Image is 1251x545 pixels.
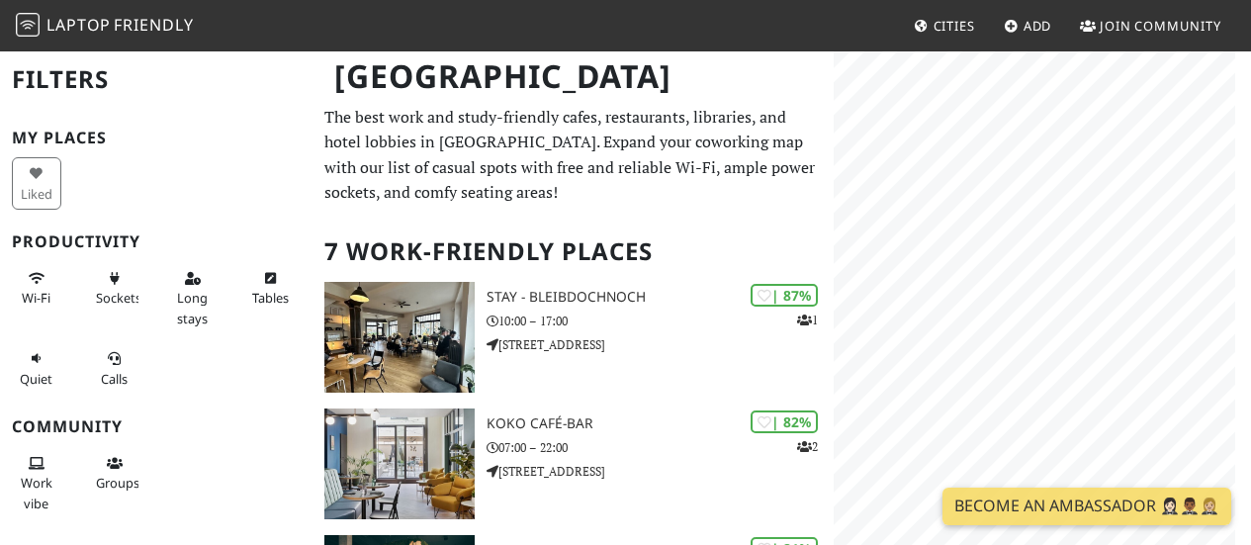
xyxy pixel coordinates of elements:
[96,474,139,492] span: Group tables
[1100,17,1221,35] span: Join Community
[90,342,139,395] button: Calls
[751,410,818,433] div: | 82%
[101,370,128,388] span: Video/audio calls
[46,14,111,36] span: Laptop
[246,262,296,315] button: Tables
[797,311,818,329] p: 1
[324,222,822,282] h2: 7 Work-Friendly Places
[22,289,50,307] span: Stable Wi-Fi
[252,289,289,307] span: Work-friendly tables
[313,409,834,519] a: koko café-bar | 82% 2 koko café-bar 07:00 – 22:00 [STREET_ADDRESS]
[1024,17,1052,35] span: Add
[487,335,834,354] p: [STREET_ADDRESS]
[487,312,834,330] p: 10:00 – 17:00
[20,370,52,388] span: Quiet
[12,447,61,519] button: Work vibe
[12,129,301,147] h3: My Places
[12,49,301,110] h2: Filters
[90,447,139,500] button: Groups
[797,437,818,456] p: 2
[487,462,834,481] p: [STREET_ADDRESS]
[12,417,301,436] h3: Community
[934,17,975,35] span: Cities
[168,262,218,334] button: Long stays
[324,105,822,206] p: The best work and study-friendly cafes, restaurants, libraries, and hotel lobbies in [GEOGRAPHIC_...
[96,289,141,307] span: Power sockets
[16,13,40,37] img: LaptopFriendly
[906,8,983,44] a: Cities
[16,9,194,44] a: LaptopFriendly LaptopFriendly
[21,474,52,511] span: People working
[324,409,475,519] img: koko café-bar
[324,282,475,393] img: STAY - bleibdochnoch
[12,232,301,251] h3: Productivity
[487,415,834,432] h3: koko café-bar
[942,488,1231,525] a: Become an Ambassador 🤵🏻‍♀️🤵🏾‍♂️🤵🏼‍♀️
[12,342,61,395] button: Quiet
[177,289,208,326] span: Long stays
[1072,8,1229,44] a: Join Community
[751,284,818,307] div: | 87%
[487,438,834,457] p: 07:00 – 22:00
[318,49,830,104] h1: [GEOGRAPHIC_DATA]
[90,262,139,315] button: Sockets
[996,8,1060,44] a: Add
[12,262,61,315] button: Wi-Fi
[313,282,834,393] a: STAY - bleibdochnoch | 87% 1 STAY - bleibdochnoch 10:00 – 17:00 [STREET_ADDRESS]
[114,14,193,36] span: Friendly
[487,289,834,306] h3: STAY - bleibdochnoch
